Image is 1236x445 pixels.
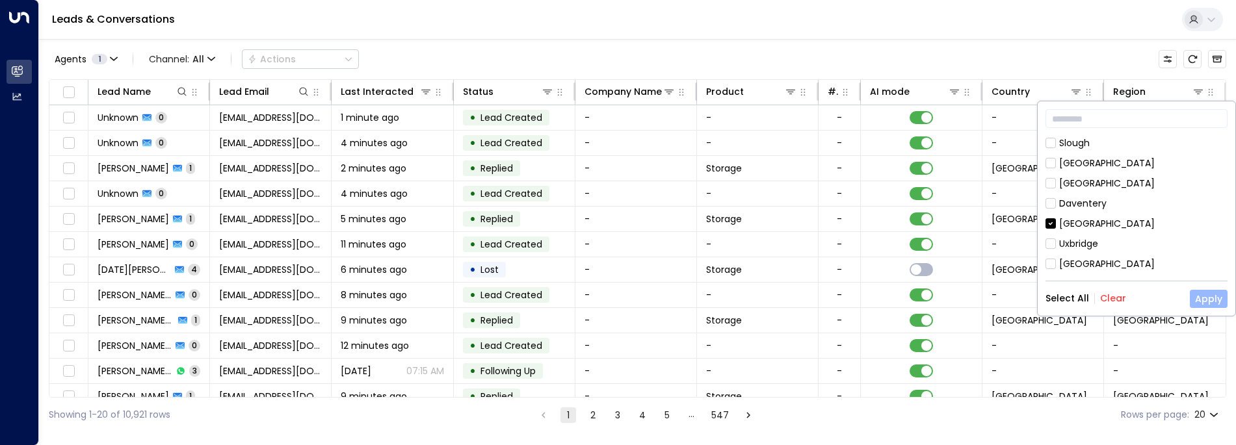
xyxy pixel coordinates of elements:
[219,238,322,251] span: nokuwa@hotmail.com
[1113,84,1205,99] div: Region
[480,136,542,149] span: Lead Created
[837,162,842,175] div: -
[469,335,476,357] div: •
[98,187,138,200] span: Unknown
[186,390,195,401] span: 1
[1059,237,1098,251] div: Uxbridge
[1045,157,1228,170] div: [GEOGRAPHIC_DATA]
[341,84,432,99] div: Last Interacted
[1100,293,1126,303] button: Clear
[219,263,322,276] span: luxy.gaby@gmail.com
[155,188,167,199] span: 0
[837,111,842,124] div: -
[219,339,322,352] span: alexwhy17@gmail.com
[982,105,1104,130] td: -
[575,384,697,409] td: -
[60,312,77,329] span: Toggle select row
[706,314,742,327] span: Storage
[60,236,77,253] span: Toggle select row
[480,238,542,251] span: Lead Created
[60,135,77,151] span: Toggle select row
[98,238,169,251] span: Angie Okuwa
[697,181,819,206] td: -
[1190,290,1228,308] button: Apply
[469,183,476,205] div: •
[60,338,77,354] span: Toggle select row
[98,390,169,403] span: Jonathan Silk
[469,208,476,230] div: •
[219,162,322,175] span: douglasoram@btinternet.com
[98,288,172,301] span: Alex Why
[480,364,536,377] span: Following Up
[535,407,757,423] nav: pagination navigation
[684,407,700,423] div: …
[837,390,842,403] div: -
[1059,136,1090,150] div: Slough
[706,263,742,276] span: Storage
[1104,333,1226,358] td: -
[585,84,662,99] div: Company Name
[697,283,819,307] td: -
[837,212,842,225] div: -
[480,390,513,403] span: Replied
[480,314,513,327] span: Replied
[189,340,200,351] span: 0
[585,407,601,423] button: Go to page 2
[242,49,359,69] button: Actions
[992,263,1087,276] span: United Kingdom
[1113,314,1209,327] span: London
[98,212,169,225] span: Angie Okuwa
[1045,177,1228,190] div: [GEOGRAPHIC_DATA]
[219,84,310,99] div: Lead Email
[635,407,650,423] button: Go to page 4
[189,365,200,376] span: 3
[463,84,493,99] div: Status
[92,54,107,64] span: 1
[341,162,406,175] span: 2 minutes ago
[98,84,189,99] div: Lead Name
[1045,197,1228,210] div: Daventery
[52,12,175,27] a: Leads & Conversations
[469,360,476,382] div: •
[992,212,1087,225] span: United Kingdom
[341,111,399,124] span: 1 minute ago
[341,288,407,301] span: 8 minutes ago
[575,308,697,333] td: -
[341,187,408,200] span: 4 minutes ago
[828,84,851,99] div: # of people
[219,212,322,225] span: nokuwa@hotmail.com
[341,364,371,377] span: Jul 12, 2025
[98,136,138,149] span: Unknown
[341,390,407,403] span: 9 minutes ago
[248,53,296,65] div: Actions
[837,238,842,251] div: -
[219,136,322,149] span: mattpatton04@gmail.com
[60,211,77,227] span: Toggle select row
[144,50,220,68] span: Channel:
[837,364,842,377] div: -
[469,107,476,129] div: •
[60,363,77,379] span: Toggle select row
[480,339,542,352] span: Lead Created
[837,339,842,352] div: -
[870,84,961,99] div: AI mode
[1045,293,1089,303] button: Select All
[837,187,842,200] div: -
[406,364,444,377] p: 07:15 AM
[697,131,819,155] td: -
[1121,408,1189,422] label: Rows per page:
[575,257,697,282] td: -
[98,364,172,377] span: Alex Why
[575,207,697,231] td: -
[870,84,910,99] div: AI mode
[1045,237,1228,251] div: Uxbridge
[60,110,77,126] span: Toggle select row
[982,181,1104,206] td: -
[469,309,476,331] div: •
[219,187,322,200] span: ultery@hotmail.com
[697,359,819,383] td: -
[98,84,151,99] div: Lead Name
[828,84,838,99] div: # of people
[219,390,322,403] span: jonnysilk@googlemail.com
[186,213,195,224] span: 1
